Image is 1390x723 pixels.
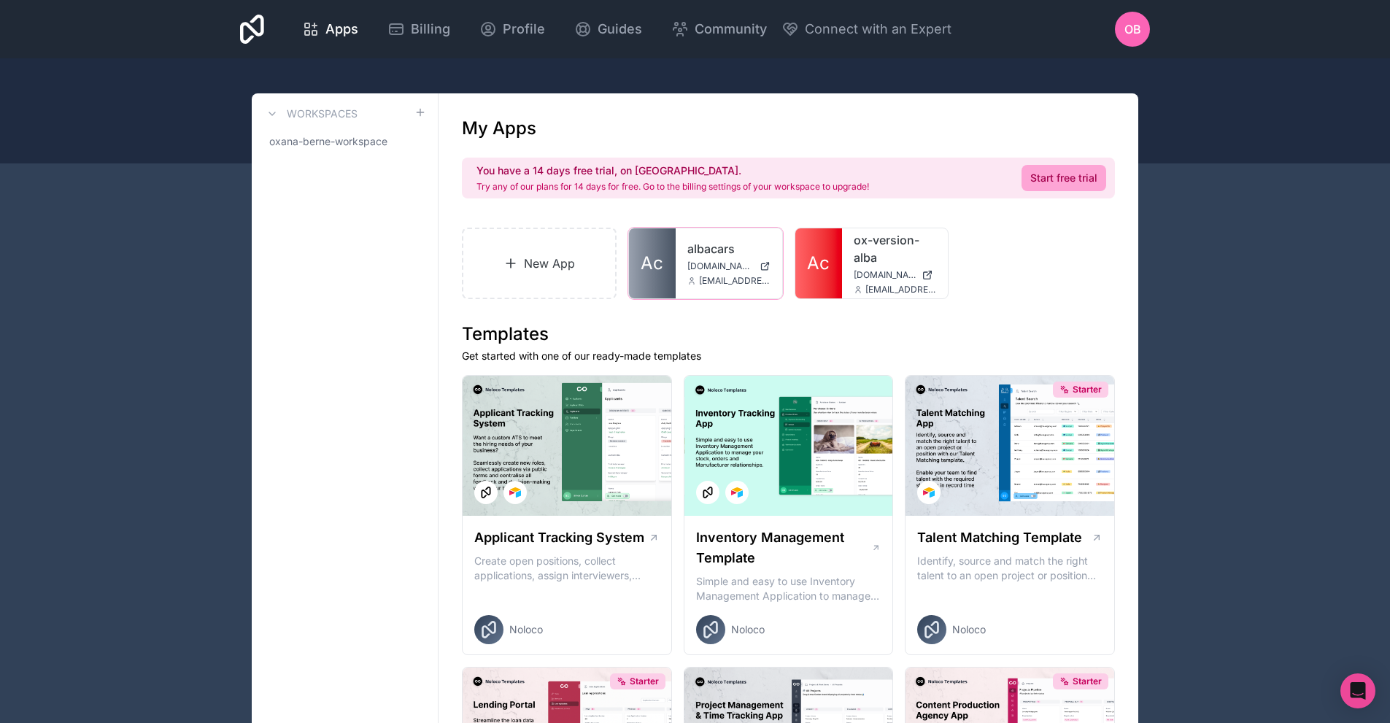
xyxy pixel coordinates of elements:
[476,163,869,178] h2: You have a 14 days free trial, on [GEOGRAPHIC_DATA].
[287,107,358,121] h3: Workspaces
[263,105,358,123] a: Workspaces
[462,349,1115,363] p: Get started with one of our ready-made templates
[474,554,660,583] p: Create open positions, collect applications, assign interviewers, centralise candidate feedback a...
[696,527,871,568] h1: Inventory Management Template
[807,252,830,275] span: Ac
[695,19,767,39] span: Community
[731,487,743,498] img: Airtable Logo
[854,269,916,281] span: [DOMAIN_NAME]
[1073,384,1102,395] span: Starter
[630,676,659,687] span: Starter
[795,228,842,298] a: Ac
[325,19,358,39] span: Apps
[503,19,545,39] span: Profile
[917,554,1103,583] p: Identify, source and match the right talent to an open project or position with our Talent Matchi...
[687,260,754,272] span: [DOMAIN_NAME]
[411,19,450,39] span: Billing
[660,13,779,45] a: Community
[854,231,937,266] a: ox-version-alba
[462,322,1115,346] h1: Templates
[1022,165,1106,191] a: Start free trial
[781,19,951,39] button: Connect with an Expert
[1124,20,1141,38] span: OB
[376,13,462,45] a: Billing
[699,275,771,287] span: [EMAIL_ADDRESS][DOMAIN_NAME]
[687,240,771,258] a: albacars
[854,269,937,281] a: [DOMAIN_NAME]
[509,622,543,637] span: Noloco
[263,128,426,155] a: oxana-berne-workspace
[474,527,644,548] h1: Applicant Tracking System
[731,622,765,637] span: Noloco
[641,252,663,275] span: Ac
[629,228,676,298] a: Ac
[290,13,370,45] a: Apps
[468,13,557,45] a: Profile
[952,622,986,637] span: Noloco
[917,527,1082,548] h1: Talent Matching Template
[598,19,642,39] span: Guides
[696,574,881,603] p: Simple and easy to use Inventory Management Application to manage your stock, orders and Manufact...
[269,134,387,149] span: oxana-berne-workspace
[476,181,869,193] p: Try any of our plans for 14 days for free. Go to the billing settings of your workspace to upgrade!
[462,228,617,299] a: New App
[563,13,654,45] a: Guides
[687,260,771,272] a: [DOMAIN_NAME]
[923,487,935,498] img: Airtable Logo
[805,19,951,39] span: Connect with an Expert
[509,487,521,498] img: Airtable Logo
[865,284,937,295] span: [EMAIL_ADDRESS][DOMAIN_NAME]
[462,117,536,140] h1: My Apps
[1073,676,1102,687] span: Starter
[1340,673,1375,708] div: Open Intercom Messenger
